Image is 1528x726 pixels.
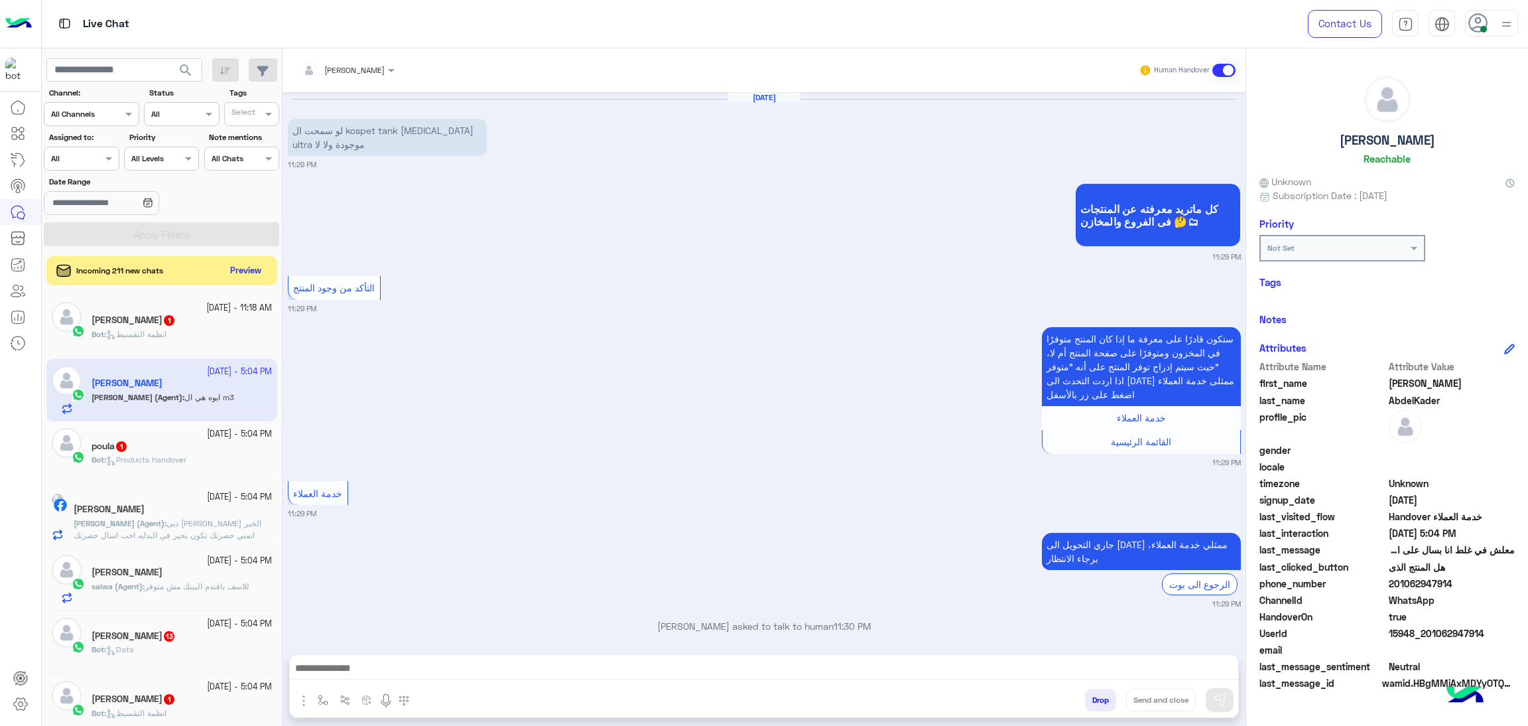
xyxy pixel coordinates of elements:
b: : [74,518,166,528]
p: 30/9/2025, 11:29 PM [1042,327,1241,406]
span: Subscription Date : [DATE] [1273,188,1387,202]
span: last_visited_flow [1259,510,1386,524]
span: 201062947914 [1389,577,1515,591]
h6: Attributes [1259,342,1306,354]
span: 2 [1389,593,1515,607]
img: 1403182699927242 [5,58,29,82]
small: [DATE] - 5:04 PM [207,428,272,441]
h5: [PERSON_NAME] [1340,133,1435,148]
span: Unknown [1389,476,1515,490]
span: 11:30 PM [834,620,871,632]
span: gender [1259,443,1386,457]
span: خدمة العملاء [1117,412,1166,423]
img: defaultAdmin.png [52,618,82,648]
h5: poula [92,441,128,452]
h5: Omar Elnady [92,315,176,326]
span: email [1259,643,1386,657]
span: Attribute Value [1389,360,1515,374]
b: Not Set [1267,243,1295,253]
div: Select [229,106,255,121]
label: Priority [129,131,198,143]
b: : [92,581,145,591]
b: : [92,329,106,339]
button: Preview [225,261,267,281]
img: tab [1398,17,1413,32]
img: WhatsApp [72,577,85,591]
span: null [1389,460,1515,474]
span: انظمة التقسيط [106,708,166,718]
button: Drop [1085,689,1116,711]
label: Date Range [49,176,198,188]
button: Send and close [1126,689,1196,711]
span: Bot [92,329,104,339]
h5: Ahmad Ismail [92,567,162,578]
h6: Notes [1259,313,1287,325]
a: tab [1392,10,1419,38]
h5: ahmad Yahya [92,693,176,705]
span: 13 [164,631,174,642]
img: defaultAdmin.png [52,555,82,585]
img: defaultAdmin.png [52,428,82,458]
img: picture [52,494,64,506]
span: null [1389,443,1515,457]
span: last_interaction [1259,526,1386,540]
p: [PERSON_NAME] asked to talk to human [288,619,1241,633]
span: Bot [92,708,104,718]
span: Handover خدمة العملاء [1389,510,1515,524]
img: tab [1434,17,1450,32]
span: salwa (Agent) [92,581,143,591]
span: wamid.HBgMMjAxMDYyOTQ3OTE0FQIAEhggQUM1OEIzMUY1MTEwN0M3MkE3QTg0Q0FGODZDRTkyQ0YA [1382,676,1515,690]
span: signup_date [1259,493,1386,507]
span: last_name [1259,394,1386,407]
h6: Tags [1259,276,1515,288]
span: ChannelId [1259,593,1386,607]
img: Facebook [54,498,67,512]
img: WhatsApp [72,325,85,338]
span: profile_pic [1259,410,1386,441]
label: Note mentions [209,131,277,143]
span: Products handover [106,455,186,465]
small: 11:29 PM [1212,457,1241,468]
span: 2025-10-01T14:04:40.072Z [1389,526,1515,540]
img: tab [56,15,73,32]
span: Incoming 211 new chats [76,265,163,277]
span: first_name [1259,376,1386,390]
label: Channel: [49,87,138,99]
img: defaultAdmin.png [52,302,82,332]
button: select flow [312,689,334,711]
img: defaultAdmin.png [1389,410,1422,443]
label: Tags [229,87,278,99]
span: HandoverOn [1259,610,1386,624]
span: 2025-09-30T20:29:42.049Z [1389,493,1515,507]
button: create order [356,689,378,711]
img: defaultAdmin.png [1365,77,1410,122]
span: Bot [92,455,104,465]
small: 11:29 PM [288,508,316,519]
span: AbdelKader [1389,394,1515,407]
img: create order [361,695,372,705]
span: timezone [1259,476,1386,490]
span: 1 [164,315,174,326]
img: Trigger scenario [340,695,350,705]
div: الرجوع الى بوت [1162,573,1238,595]
img: WhatsApp [72,451,85,464]
span: دبى فون كريم احمد مساء الخير اتمني حضرتك تكون بخير في البدايه احب اسال حضرتك بتكلمنا من منطقه ايه... [74,518,261,552]
small: [DATE] - 5:04 PM [207,555,272,567]
img: select flow [318,695,328,705]
span: phone_number [1259,577,1386,591]
img: Logo [5,10,32,38]
span: هل المنتج الذى [1389,560,1515,574]
span: Attribute Name [1259,360,1386,374]
span: [PERSON_NAME] (Agent) [74,518,164,528]
b: : [92,708,106,718]
img: WhatsApp [72,703,85,717]
small: [DATE] - 11:18 AM [206,302,272,315]
b: : [92,455,106,465]
span: معلش في غلط انا بسال على ال T مش ال M [1389,543,1515,557]
h6: Reachable [1364,153,1411,165]
span: Omar [1389,376,1515,390]
span: 1 [116,441,127,452]
h6: [DATE] [728,93,800,102]
span: last_clicked_button [1259,560,1386,574]
span: Data [106,644,134,654]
